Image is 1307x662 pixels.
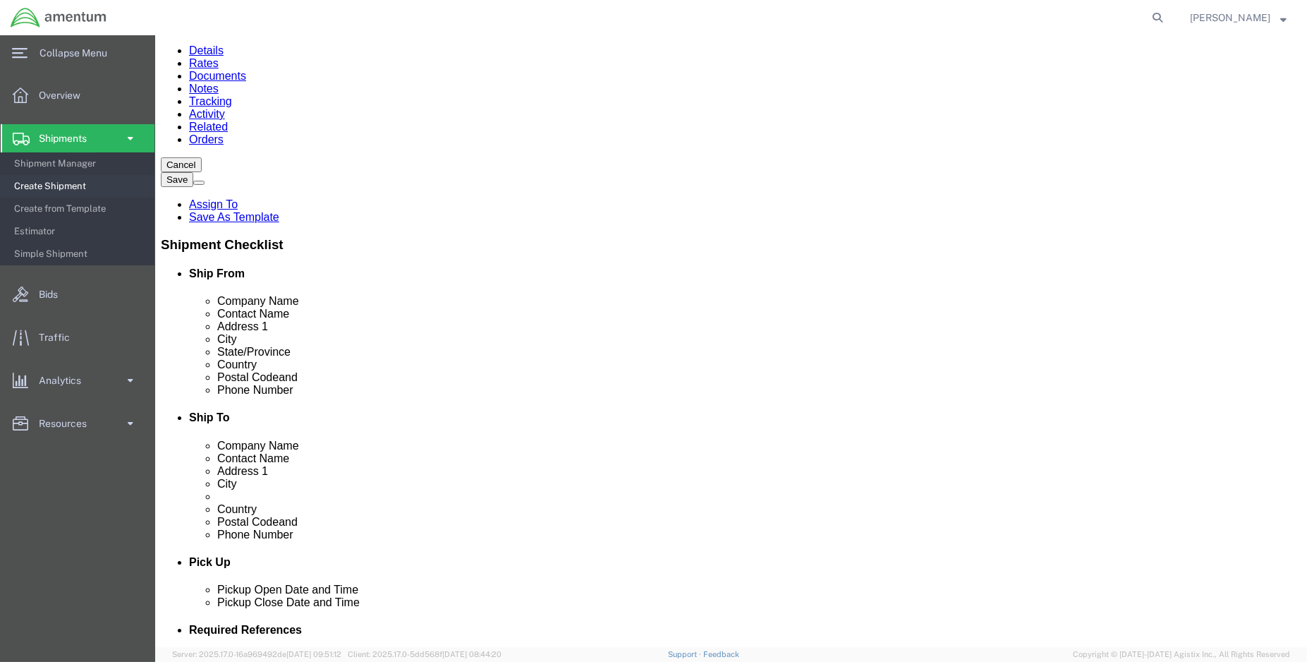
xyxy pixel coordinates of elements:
[286,650,341,658] span: [DATE] 09:51:12
[14,240,145,268] span: Simple Shipment
[14,195,145,223] span: Create from Template
[1190,10,1270,25] span: Brian Marquez
[442,650,501,658] span: [DATE] 08:44:20
[1,280,154,308] a: Bids
[1,124,154,152] a: Shipments
[348,650,501,658] span: Client: 2025.17.0-5dd568f
[39,124,97,152] span: Shipments
[155,35,1307,647] iframe: FS Legacy Container
[14,172,145,200] span: Create Shipment
[703,650,739,658] a: Feedback
[39,409,97,438] span: Resources
[14,150,145,178] span: Shipment Manager
[1073,649,1290,661] span: Copyright © [DATE]-[DATE] Agistix Inc., All Rights Reserved
[39,323,80,351] span: Traffic
[39,39,117,67] span: Collapse Menu
[172,650,341,658] span: Server: 2025.17.0-16a969492de
[1,409,154,438] a: Resources
[668,650,703,658] a: Support
[39,280,68,308] span: Bids
[39,81,90,109] span: Overview
[1,81,154,109] a: Overview
[14,217,145,246] span: Estimator
[10,7,107,28] img: logo
[1,366,154,395] a: Analytics
[39,366,91,395] span: Analytics
[1,323,154,351] a: Traffic
[1189,9,1287,26] button: [PERSON_NAME]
